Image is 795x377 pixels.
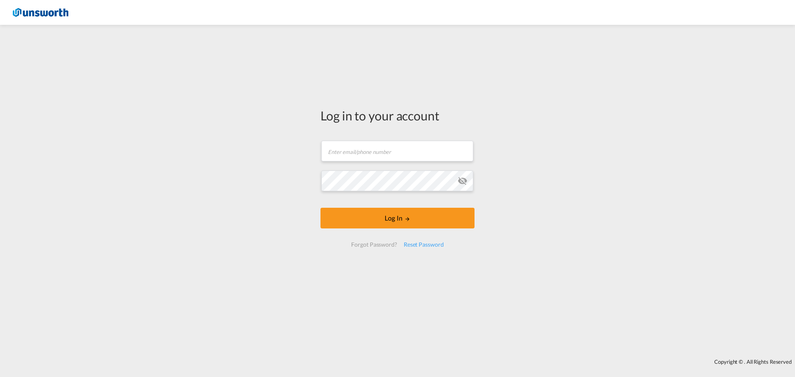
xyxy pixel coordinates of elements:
[348,237,400,252] div: Forgot Password?
[320,107,475,124] div: Log in to your account
[12,3,68,22] img: 3748d800213711f08852f18dcb6d8936.jpg
[321,141,473,161] input: Enter email/phone number
[458,176,467,186] md-icon: icon-eye-off
[400,237,447,252] div: Reset Password
[320,208,475,228] button: LOGIN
